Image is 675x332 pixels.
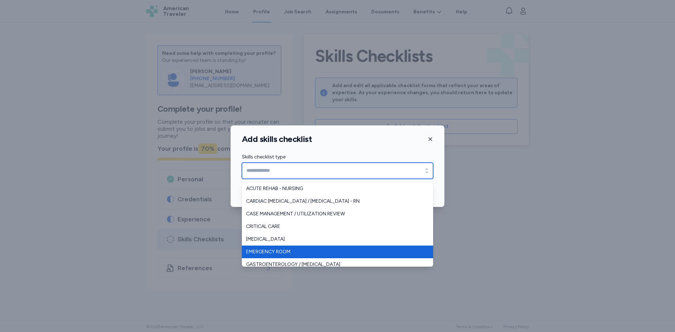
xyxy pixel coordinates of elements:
span: EMERGENCY ROOM [246,248,420,255]
span: CRITICAL CARE [246,223,420,230]
span: CARDIAC [MEDICAL_DATA] / [MEDICAL_DATA] - RN [246,198,420,205]
span: GASTROENTEROLOGY / [MEDICAL_DATA] [246,261,420,268]
span: ACUTE REHAB - NURSING [246,185,420,192]
span: [MEDICAL_DATA] [246,236,420,243]
span: CASE MANAGEMENT / UTILIZATION REVIEW [246,210,420,217]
